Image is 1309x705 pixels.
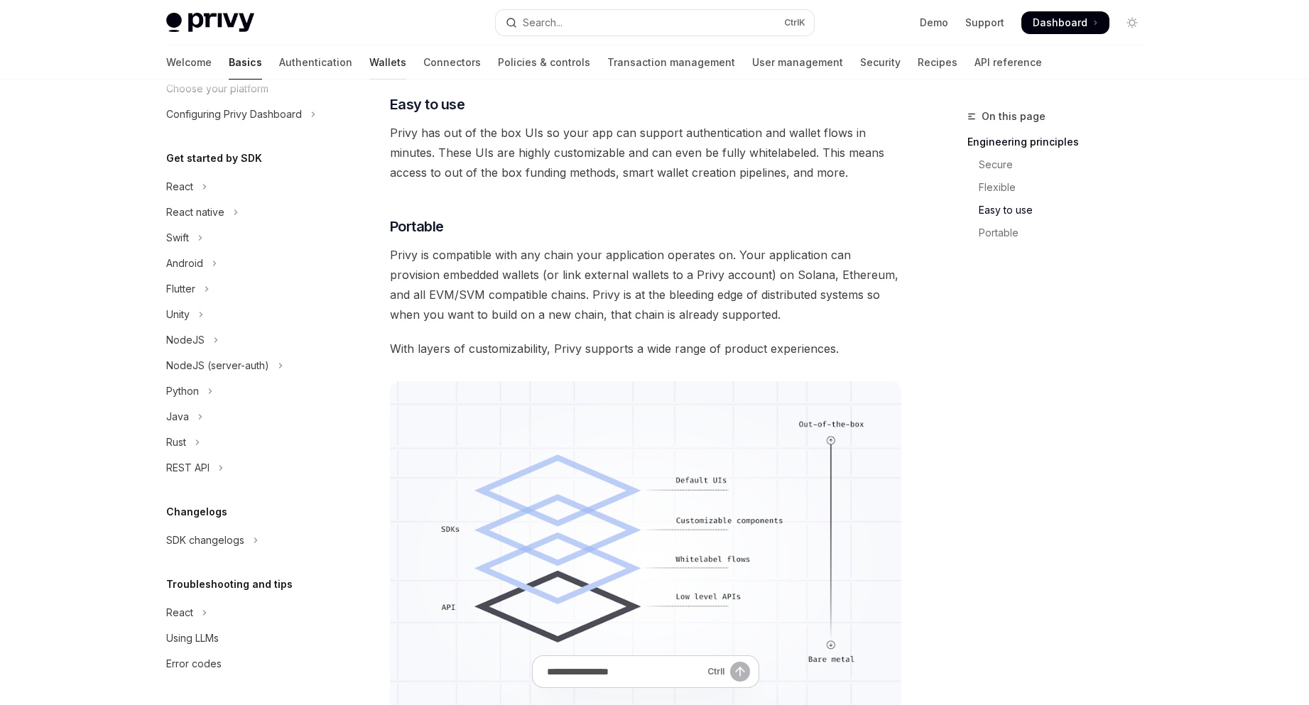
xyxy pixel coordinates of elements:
button: Toggle React section [155,600,337,625]
div: Using LLMs [166,630,219,647]
div: Error codes [166,655,222,672]
h5: Get started by SDK [166,150,262,167]
a: Transaction management [607,45,735,80]
button: Toggle Configuring Privy Dashboard section [155,102,337,127]
span: Easy to use [390,94,465,114]
button: Toggle Swift section [155,225,337,251]
button: Toggle NodeJS section [155,327,337,353]
div: Unity [166,306,190,323]
button: Toggle Java section [155,404,337,430]
button: Toggle dark mode [1121,11,1144,34]
a: Portable [967,222,1155,244]
a: Policies & controls [498,45,590,80]
div: Flutter [166,280,195,297]
button: Toggle Rust section [155,430,337,455]
span: Portable [390,217,444,236]
a: Secure [967,153,1155,176]
button: Toggle Flutter section [155,276,337,302]
a: Security [860,45,901,80]
a: Using LLMs [155,625,337,651]
a: API reference [974,45,1042,80]
span: Ctrl K [784,17,805,28]
div: NodeJS [166,332,205,349]
a: Welcome [166,45,212,80]
div: React [166,604,193,621]
h5: Troubleshooting and tips [166,576,293,593]
a: Recipes [918,45,957,80]
button: Toggle Unity section [155,302,337,327]
div: SDK changelogs [166,532,244,549]
a: Support [965,16,1004,30]
a: Dashboard [1021,11,1109,34]
a: Basics [229,45,262,80]
a: Authentication [279,45,352,80]
span: Privy has out of the box UIs so your app can support authentication and wallet flows in minutes. ... [390,123,902,182]
a: Demo [920,16,948,30]
div: React [166,178,193,195]
span: With layers of customizability, Privy supports a wide range of product experiences. [390,339,902,359]
a: Connectors [423,45,481,80]
h5: Changelogs [166,503,227,520]
div: React native [166,204,224,221]
div: NodeJS (server-auth) [166,357,269,374]
button: Toggle SDK changelogs section [155,528,337,553]
img: light logo [166,13,254,33]
button: Toggle Android section [155,251,337,276]
div: Android [166,255,203,272]
button: Send message [730,662,750,682]
span: On this page [982,108,1045,125]
a: Wallets [369,45,406,80]
div: Configuring Privy Dashboard [166,106,302,123]
a: Engineering principles [967,131,1155,153]
span: Dashboard [1033,16,1087,30]
div: Java [166,408,189,425]
div: Rust [166,434,186,451]
div: Swift [166,229,189,246]
button: Open search [496,10,814,35]
button: Toggle React native section [155,200,337,225]
a: Easy to use [967,199,1155,222]
button: Toggle REST API section [155,455,337,481]
button: Toggle Python section [155,378,337,404]
div: Python [166,383,199,400]
span: Privy is compatible with any chain your application operates on. Your application can provision e... [390,245,902,324]
input: Ask a question... [547,656,702,687]
div: REST API [166,459,210,476]
a: Error codes [155,651,337,677]
button: Toggle React section [155,174,337,200]
a: User management [752,45,843,80]
a: Flexible [967,176,1155,199]
div: Search... [523,14,563,31]
button: Toggle NodeJS (server-auth) section [155,353,337,378]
